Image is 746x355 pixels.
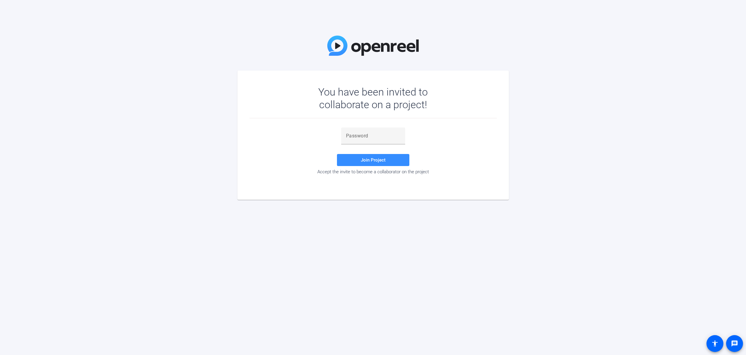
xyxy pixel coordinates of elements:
input: Password [346,132,400,140]
button: Join Project [337,154,409,166]
div: Accept the invite to become a collaborator on the project [249,169,497,174]
mat-icon: message [731,340,738,347]
mat-icon: accessibility [711,340,719,347]
img: OpenReel Logo [327,36,419,56]
span: Join Project [361,157,386,163]
div: You have been invited to collaborate on a project! [301,86,445,111]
